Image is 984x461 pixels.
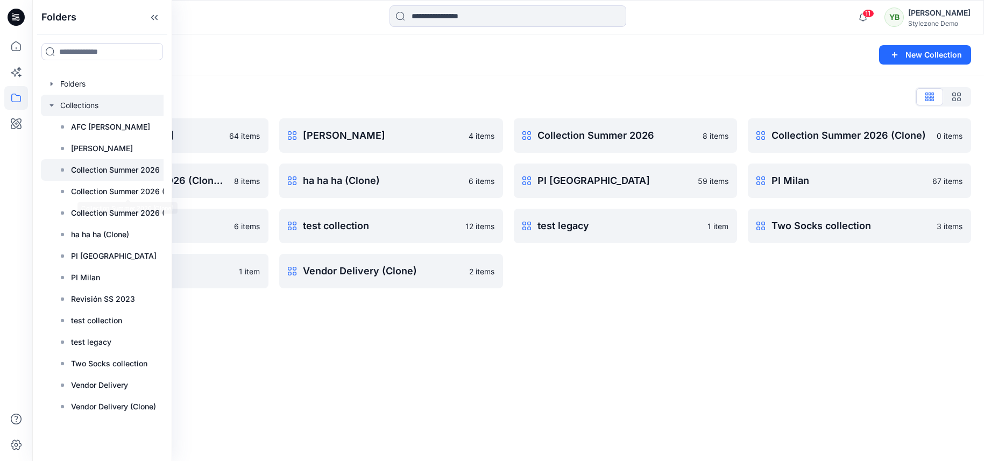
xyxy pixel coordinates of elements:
p: 6 items [234,221,260,232]
p: PI Milan [771,173,926,188]
a: ha ha ha (Clone)6 items [279,164,502,198]
p: test legacy [537,218,701,233]
p: Collection Summer 2026 (Clone) 111 [71,207,185,219]
p: 64 items [229,130,260,141]
a: [PERSON_NAME]4 items [279,118,502,153]
p: Collection Summer 2026 [71,164,160,176]
p: Vendor Delivery (Clone) [303,264,462,279]
div: YB [884,8,904,27]
p: Collection Summer 2026 (Clone) [71,185,185,198]
button: New Collection [879,45,971,65]
p: 8 items [234,175,260,187]
p: test legacy [71,336,111,349]
a: PI Milan67 items [748,164,971,198]
p: 1 item [707,221,728,232]
a: test collection12 items [279,209,502,243]
p: Two Socks collection [771,218,930,233]
p: 6 items [469,175,494,187]
p: Collection Summer 2026 [537,128,696,143]
p: test collection [303,218,458,233]
p: ha ha ha (Clone) [71,228,129,241]
a: Two Socks collection3 items [748,209,971,243]
p: Revisión SS 2023 [71,293,135,306]
p: 67 items [932,175,962,187]
p: Vendor Delivery [71,379,128,392]
a: test legacy1 item [514,209,737,243]
p: PI [GEOGRAPHIC_DATA] [537,173,691,188]
p: Vendor Delivery (Clone) [71,400,156,413]
p: 3 items [937,221,962,232]
p: PI Milan [71,271,100,284]
p: 0 items [937,130,962,141]
p: 1 item [239,266,260,277]
a: Vendor Delivery (Clone)2 items [279,254,502,288]
p: [PERSON_NAME] [303,128,462,143]
a: Collection Summer 20268 items [514,118,737,153]
p: Collection Summer 2026 (Clone) [771,128,930,143]
a: Collection Summer 2026 (Clone)0 items [748,118,971,153]
p: 2 items [469,266,494,277]
a: PI [GEOGRAPHIC_DATA]59 items [514,164,737,198]
p: 8 items [703,130,728,141]
p: [PERSON_NAME] [71,142,133,155]
p: test collection [71,314,122,327]
span: 11 [862,9,874,18]
p: 59 items [698,175,728,187]
p: PI [GEOGRAPHIC_DATA] [71,250,157,263]
p: ha ha ha (Clone) [303,173,462,188]
p: 12 items [465,221,494,232]
p: AFC [PERSON_NAME] [71,120,150,133]
div: [PERSON_NAME] [908,6,971,19]
p: Two Socks collection [71,357,147,370]
p: 4 items [469,130,494,141]
div: Stylezone Demo [908,19,971,27]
